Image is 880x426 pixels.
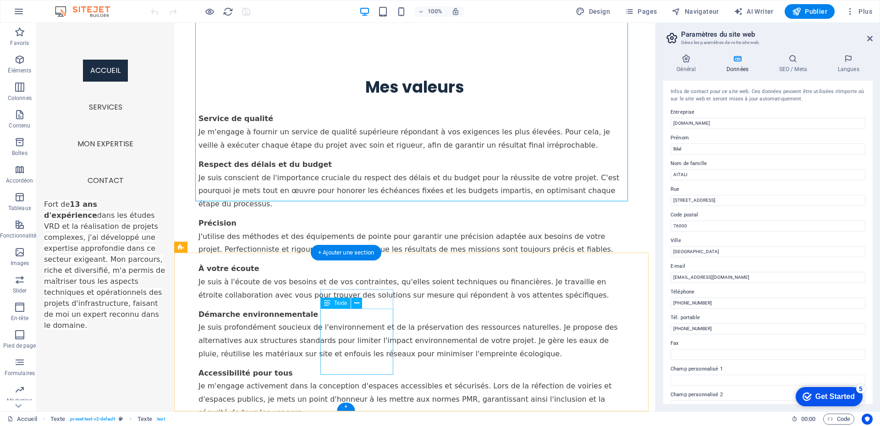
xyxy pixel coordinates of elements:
[823,414,854,425] button: Code
[50,414,65,425] span: Cliquez pour sélectionner. Double-cliquez pour modifier.
[824,54,873,73] h4: Langues
[671,133,865,144] label: Prénom
[671,88,865,103] div: Infos de contact pour ce site web. Ces données peuvent être utilisées n'importe où sur le site we...
[671,210,865,221] label: Code postal
[671,235,865,246] label: Ville
[801,414,815,425] span: 00 00
[862,414,873,425] button: Usercentrics
[9,122,30,129] p: Contenu
[842,4,876,19] button: Plus
[12,149,27,157] p: Boîtes
[156,414,165,425] span: . text
[69,414,115,425] span: . preset-text-v2-default
[734,7,774,16] span: AI Writer
[311,245,381,260] div: + Ajouter une section
[792,7,827,16] span: Publier
[8,205,31,212] p: Tableaux
[428,6,442,17] h6: 100%
[681,30,873,39] h2: Paramètres du site web
[6,177,33,184] p: Accordéon
[5,370,35,377] p: Formulaires
[68,2,77,11] div: 5
[10,39,29,47] p: Favoris
[792,414,816,425] h6: Durée de la session
[671,364,865,375] label: Champ personnalisé 1
[785,4,835,19] button: Publier
[27,10,66,18] div: Get Started
[668,4,722,19] button: Navigateur
[334,300,347,306] span: Texte
[8,94,32,102] p: Colonnes
[451,7,460,16] i: Lors du redimensionnement, ajuster automatiquement le niveau de zoom en fonction de l'appareil sé...
[337,403,355,411] div: +
[846,7,872,16] span: Plus
[671,184,865,195] label: Rue
[713,54,766,73] h4: Données
[671,389,865,400] label: Champ personnalisé 2
[671,261,865,272] label: E-mail
[730,4,777,19] button: AI Writer
[7,397,32,404] p: Marketing
[7,5,74,24] div: Get Started 5 items remaining, 0% complete
[119,416,123,421] i: Cet élément est une présélection personnalisable.
[671,107,865,118] label: Entreprise
[808,415,809,422] span: :
[53,6,121,17] img: Editor Logo
[671,338,865,349] label: Fax
[671,312,865,323] label: Tél. portable
[671,287,865,298] label: Téléphone
[50,414,165,425] nav: breadcrumb
[204,6,215,17] button: Cliquez ici pour quitter le mode Aperçu et poursuivre l'édition.
[572,4,614,19] div: Design (Ctrl+Alt+Y)
[576,7,610,16] span: Design
[222,6,233,17] button: reload
[671,7,719,16] span: Navigateur
[572,4,614,19] button: Design
[621,4,660,19] button: Pages
[663,54,713,73] h4: Général
[625,7,657,16] span: Pages
[11,260,29,267] p: Images
[7,414,37,425] a: Cliquez pour annuler la sélection. Double-cliquez pour ouvrir Pages.
[827,414,850,425] span: Code
[3,342,36,349] p: Pied de page
[11,315,28,322] p: En-tête
[765,54,824,73] h4: SEO / Meta
[414,6,446,17] button: 100%
[223,6,233,17] i: Actualiser la page
[681,39,854,47] h3: Gérez les paramètres de votre site web.
[8,67,31,74] p: Éléments
[671,158,865,169] label: Nom de famille
[137,414,152,425] span: Cliquez pour sélectionner. Double-cliquez pour modifier.
[13,287,27,294] p: Slider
